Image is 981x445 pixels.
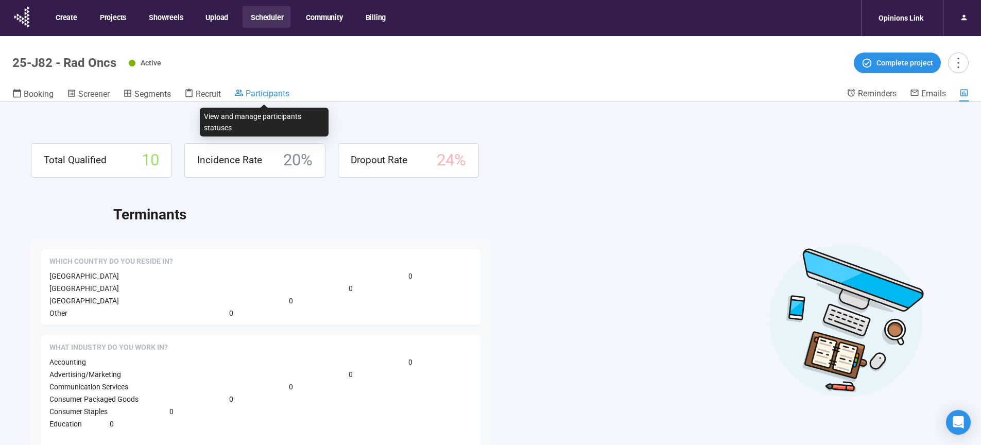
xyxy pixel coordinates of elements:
[12,56,116,70] h1: 25-J82 - Rad Oncs
[49,272,119,280] span: [GEOGRAPHIC_DATA]
[357,6,393,28] button: Billing
[123,88,171,101] a: Segments
[49,370,121,379] span: Advertising/Marketing
[49,420,82,428] span: Education
[49,343,168,353] span: What Industry do you work in?
[142,148,159,173] span: 10
[78,89,110,99] span: Screener
[229,307,233,319] span: 0
[876,57,933,69] span: Complete project
[289,381,293,392] span: 0
[229,393,233,405] span: 0
[234,88,289,100] a: Participants
[67,88,110,101] a: Screener
[184,88,221,101] a: Recruit
[197,6,235,28] button: Upload
[49,256,173,267] span: Which country do you reside in?
[872,8,930,28] div: Opinions Link
[141,6,190,28] button: Showreels
[243,6,290,28] button: Scheduler
[351,152,407,168] span: Dropout Rate
[948,53,969,73] button: more
[44,152,107,168] span: Total Qualified
[408,356,412,368] span: 0
[49,383,128,391] span: Communication Services
[197,152,262,168] span: Incidence Rate
[49,358,86,366] span: Accounting
[141,59,161,67] span: Active
[910,88,946,100] a: Emails
[437,148,466,173] span: 24 %
[769,243,924,398] img: Desktop work notes
[349,283,353,294] span: 0
[92,6,133,28] button: Projects
[12,88,54,101] a: Booking
[283,148,313,173] span: 20 %
[854,53,941,73] button: Complete project
[200,108,329,136] div: View and manage participants statuses
[298,6,350,28] button: Community
[169,406,174,417] span: 0
[847,88,897,100] a: Reminders
[49,284,119,293] span: [GEOGRAPHIC_DATA]
[113,203,950,226] h2: Terminants
[246,89,289,98] span: Participants
[49,309,67,317] span: Other
[134,89,171,99] span: Segments
[408,270,412,282] span: 0
[24,89,54,99] span: Booking
[349,369,353,380] span: 0
[110,418,114,430] span: 0
[49,395,139,403] span: Consumer Packaged Goods
[951,56,965,70] span: more
[49,297,119,305] span: [GEOGRAPHIC_DATA]
[289,295,293,306] span: 0
[946,410,971,435] div: Open Intercom Messenger
[921,89,946,98] span: Emails
[49,407,108,416] span: Consumer Staples
[858,89,897,98] span: Reminders
[47,6,84,28] button: Create
[196,89,221,99] span: Recruit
